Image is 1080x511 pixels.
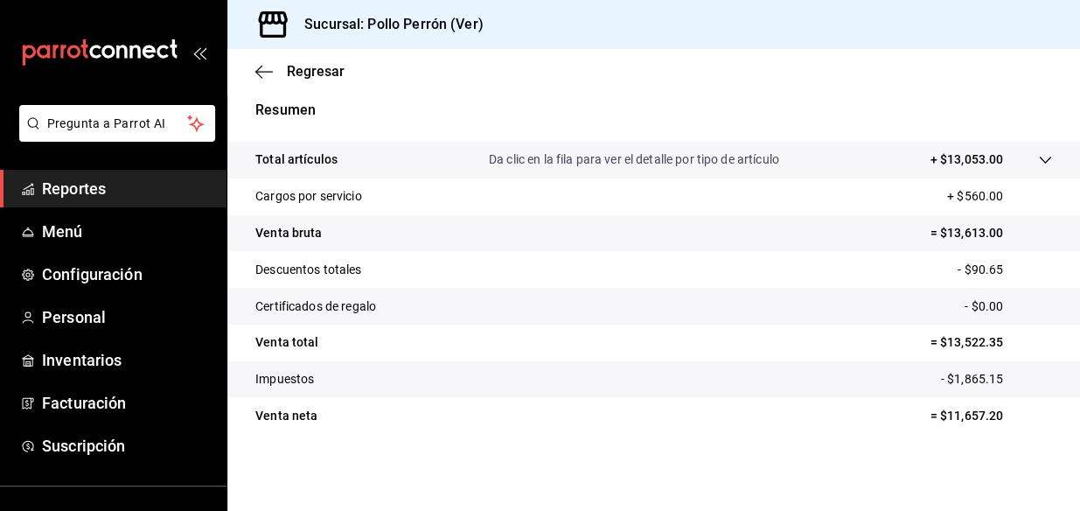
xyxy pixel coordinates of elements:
p: Impuestos [255,370,314,388]
p: = $13,613.00 [930,224,1052,242]
p: - $90.65 [958,261,1052,279]
p: Venta bruta [255,224,322,242]
p: Venta neta [255,407,317,425]
span: Inventarios [42,348,213,372]
button: Regresar [255,63,345,80]
span: Regresar [287,63,345,80]
p: Total artículos [255,150,338,169]
p: + $560.00 [947,187,1052,206]
p: Venta total [255,333,318,352]
span: Pregunta a Parrot AI [47,115,188,133]
span: Personal [42,305,213,329]
span: Facturación [42,391,213,415]
span: Configuración [42,262,213,286]
button: Pregunta a Parrot AI [19,105,215,142]
h3: Sucursal: Pollo Perrón (Ver) [290,14,484,35]
p: Resumen [255,100,1052,121]
span: Suscripción [42,434,213,458]
p: + $13,053.00 [930,150,1003,169]
p: = $11,657.20 [930,407,1052,425]
span: Menú [42,220,213,243]
p: = $13,522.35 [930,333,1052,352]
p: Da clic en la fila para ver el detalle por tipo de artículo [489,150,779,169]
p: - $0.00 [965,297,1052,316]
a: Pregunta a Parrot AI [12,127,215,145]
p: Cargos por servicio [255,187,362,206]
p: Descuentos totales [255,261,361,279]
p: Certificados de regalo [255,297,376,316]
p: - $1,865.15 [941,370,1052,388]
span: Reportes [42,177,213,200]
button: open_drawer_menu [192,45,206,59]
